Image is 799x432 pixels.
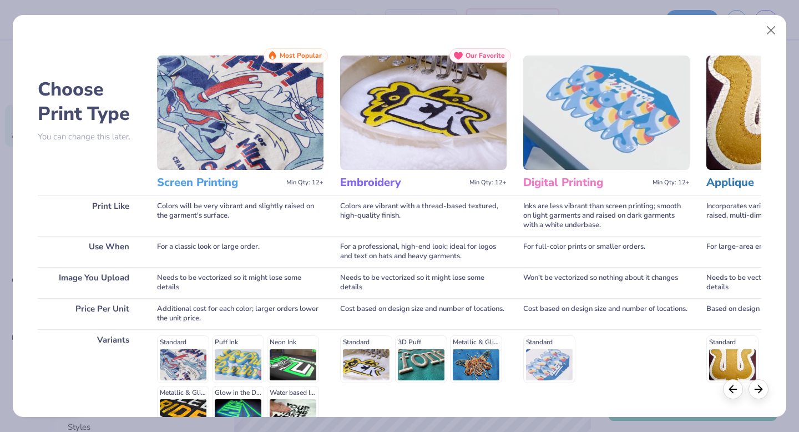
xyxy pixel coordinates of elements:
[340,236,507,267] div: For a professional, high-end look; ideal for logos and text on hats and heavy garments.
[38,77,140,126] h2: Choose Print Type
[340,175,465,190] h3: Embroidery
[280,52,322,59] span: Most Popular
[523,56,690,170] img: Digital Printing
[38,236,140,267] div: Use When
[340,267,507,298] div: Needs to be vectorized so it might lose some details
[157,175,282,190] h3: Screen Printing
[523,298,690,329] div: Cost based on design size and number of locations.
[469,179,507,187] span: Min Qty: 12+
[653,179,690,187] span: Min Qty: 12+
[157,267,323,298] div: Needs to be vectorized so it might lose some details
[157,298,323,329] div: Additional cost for each color; larger orders lower the unit price.
[340,56,507,170] img: Embroidery
[286,179,323,187] span: Min Qty: 12+
[38,267,140,298] div: Image You Upload
[340,195,507,236] div: Colors are vibrant with a thread-based textured, high-quality finish.
[761,20,782,41] button: Close
[38,132,140,142] p: You can change this later.
[523,267,690,298] div: Won't be vectorized so nothing about it changes
[157,56,323,170] img: Screen Printing
[38,195,140,236] div: Print Like
[523,195,690,236] div: Inks are less vibrant than screen printing; smooth on light garments and raised on dark garments ...
[157,236,323,267] div: For a classic look or large order.
[466,52,505,59] span: Our Favorite
[340,298,507,329] div: Cost based on design size and number of locations.
[523,175,648,190] h3: Digital Printing
[157,195,323,236] div: Colors will be very vibrant and slightly raised on the garment's surface.
[38,298,140,329] div: Price Per Unit
[523,236,690,267] div: For full-color prints or smaller orders.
